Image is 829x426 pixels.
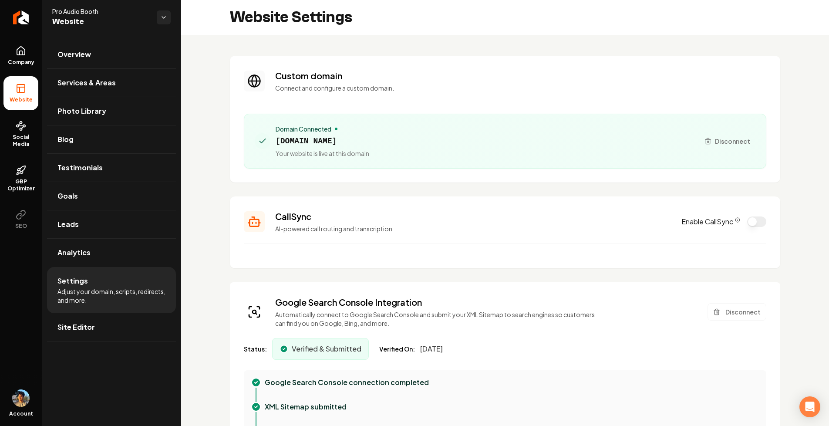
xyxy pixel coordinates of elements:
span: Company [4,59,38,66]
button: SEO [3,203,38,237]
button: Open user button [12,389,30,407]
a: Testimonials [47,154,176,182]
span: Services & Areas [57,78,116,88]
span: SEO [12,223,30,230]
img: Aditya Nair [12,389,30,407]
h2: Website Settings [230,9,352,26]
span: Photo Library [57,106,106,116]
a: Goals [47,182,176,210]
button: Disconnect [699,133,755,149]
span: Disconnect [715,137,750,146]
a: Photo Library [47,97,176,125]
span: Analytics [57,247,91,258]
h3: Google Search Console Integration [275,296,606,308]
a: Overview [47,41,176,68]
p: Automatically connect to Google Search Console and submit your XML Sitemap to search engines so c... [275,310,606,328]
a: Services & Areas [47,69,176,97]
span: Your website is live at this domain [276,149,369,158]
button: CallSync Info [735,217,740,223]
a: Leads [47,210,176,238]
span: [DATE] [420,344,443,354]
a: Analytics [47,239,176,267]
span: Settings [57,276,88,286]
a: Site Editor [47,313,176,341]
span: Account [9,410,33,417]
div: Open Intercom Messenger [799,396,820,417]
span: Adjust your domain, scripts, redirects, and more. [57,287,165,304]
span: Testimonials [57,162,103,173]
a: Company [3,39,38,73]
span: Site Editor [57,322,95,332]
a: Social Media [3,114,38,155]
p: AI-powered call routing and transcription [275,224,671,233]
h3: CallSync [275,210,671,223]
span: GBP Optimizer [3,178,38,192]
button: Disconnect [708,303,766,321]
span: Status: [244,345,267,353]
img: Rebolt Logo [13,10,29,24]
p: XML Sitemap submitted [265,402,347,412]
span: Website [6,96,36,103]
p: Connect and configure a custom domain. [275,84,766,92]
span: Pro Audio Booth [52,7,150,16]
span: Social Media [3,134,38,148]
span: Blog [57,134,74,145]
span: Overview [57,49,91,60]
span: Website [52,16,150,28]
span: Leads [57,219,79,230]
a: GBP Optimizer [3,158,38,199]
a: Blog [47,125,176,153]
label: Enable CallSync [681,216,740,227]
p: Google Search Console connection completed [265,377,429,388]
h3: Custom domain [275,70,766,82]
span: Domain Connected [276,125,331,133]
span: [DOMAIN_NAME] [276,135,369,147]
span: Goals [57,191,78,201]
span: Verified & Submitted [292,344,361,354]
span: Verified On: [379,345,415,353]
